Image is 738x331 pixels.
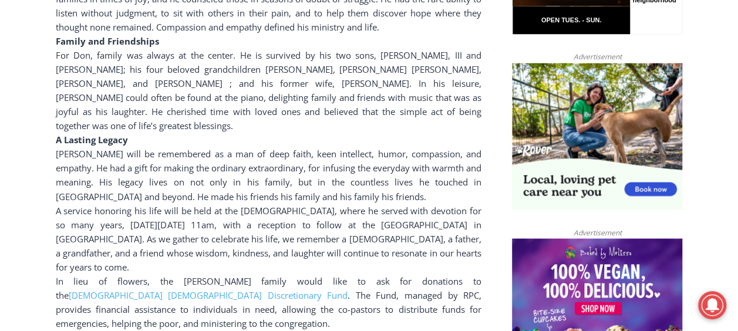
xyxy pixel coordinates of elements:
[56,147,481,203] div: [PERSON_NAME] will be remembered as a man of deep faith, keen intellect, humor, compassion, and e...
[307,117,544,143] span: Intern @ [DOMAIN_NAME]
[561,51,633,62] span: Advertisement
[69,289,348,300] a: [DEMOGRAPHIC_DATA] [DEMOGRAPHIC_DATA] Discretionary Fund
[56,35,159,47] strong: Family and Friendships
[56,134,128,146] strong: A Lasting Legacy
[56,203,481,273] div: A service honoring his life will be held at the [DEMOGRAPHIC_DATA], where he served with devotion...
[4,121,115,165] span: Open Tues. - Sun. [PHONE_NUMBER]
[1,118,118,146] a: Open Tues. - Sun. [PHONE_NUMBER]
[120,73,167,140] div: "clearly one of the favorites in the [GEOGRAPHIC_DATA] neighborhood"
[56,48,481,133] div: For Don, family was always at the center. He is survived by his two sons, [PERSON_NAME], III and ...
[56,273,481,330] div: In lieu of flowers, the [PERSON_NAME] family would like to ask for donations to the . The Fund, m...
[296,1,555,114] div: "The first chef I interviewed talked about coming to [GEOGRAPHIC_DATA] from [GEOGRAPHIC_DATA] in ...
[282,114,569,146] a: Intern @ [DOMAIN_NAME]
[561,227,633,238] span: Advertisement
